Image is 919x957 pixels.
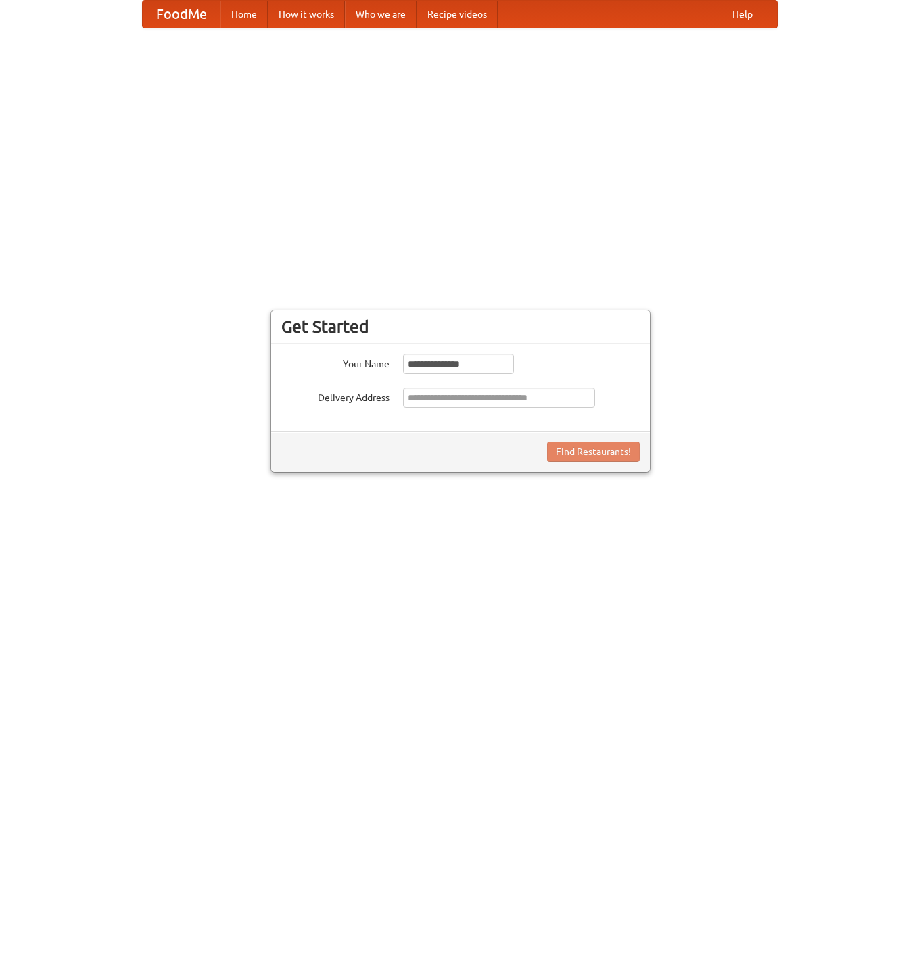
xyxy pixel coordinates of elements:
h3: Get Started [281,317,640,337]
a: Help [722,1,763,28]
a: Who we are [345,1,417,28]
button: Find Restaurants! [547,442,640,462]
a: Recipe videos [417,1,498,28]
label: Your Name [281,354,390,371]
a: How it works [268,1,345,28]
label: Delivery Address [281,388,390,404]
a: FoodMe [143,1,220,28]
a: Home [220,1,268,28]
